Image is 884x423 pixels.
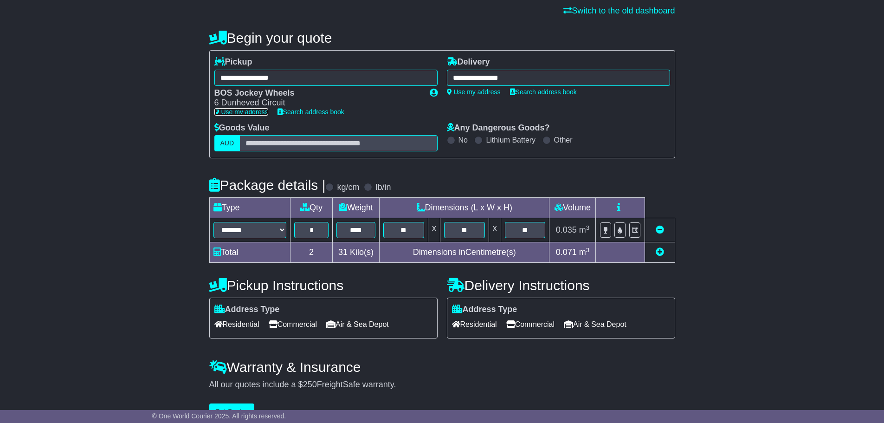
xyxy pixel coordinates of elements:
h4: Begin your quote [209,30,675,46]
label: Other [554,136,573,144]
label: Delivery [447,57,490,67]
div: BOS Jockey Wheels [214,88,420,98]
td: Weight [332,198,379,218]
span: m [579,247,590,257]
label: lb/in [375,182,391,193]
a: Use my address [447,88,501,96]
span: Residential [214,317,259,332]
span: m [579,225,590,234]
label: Address Type [214,305,280,315]
td: Qty [290,198,333,218]
h4: Delivery Instructions [447,278,675,293]
span: Commercial [506,317,555,332]
a: Search address book [277,108,344,116]
label: No [458,136,468,144]
button: Get Quotes [209,403,255,420]
label: Lithium Battery [486,136,536,144]
span: © One World Courier 2025. All rights reserved. [152,412,286,420]
span: 250 [303,380,317,389]
span: Air & Sea Depot [564,317,626,332]
td: Kilo(s) [332,242,379,263]
a: Remove this item [656,225,664,234]
div: 6 Dunheved Circuit [214,98,420,108]
span: Residential [452,317,497,332]
label: Any Dangerous Goods? [447,123,550,133]
span: 0.035 [556,225,577,234]
h4: Warranty & Insurance [209,359,675,375]
a: Search address book [510,88,577,96]
td: 2 [290,242,333,263]
td: Dimensions in Centimetre(s) [380,242,549,263]
span: 0.071 [556,247,577,257]
h4: Package details | [209,177,326,193]
td: Dimensions (L x W x H) [380,198,549,218]
a: Switch to the old dashboard [563,6,675,15]
h4: Pickup Instructions [209,278,438,293]
td: Volume [549,198,596,218]
a: Add new item [656,247,664,257]
label: Address Type [452,305,517,315]
span: 31 [338,247,348,257]
td: Type [209,198,290,218]
sup: 3 [586,247,590,254]
td: x [489,218,501,242]
td: Total [209,242,290,263]
label: Goods Value [214,123,270,133]
label: AUD [214,135,240,151]
label: kg/cm [337,182,359,193]
div: All our quotes include a $ FreightSafe warranty. [209,380,675,390]
span: Commercial [269,317,317,332]
a: Use my address [214,108,268,116]
td: x [428,218,440,242]
label: Pickup [214,57,252,67]
span: Air & Sea Depot [326,317,389,332]
sup: 3 [586,224,590,231]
